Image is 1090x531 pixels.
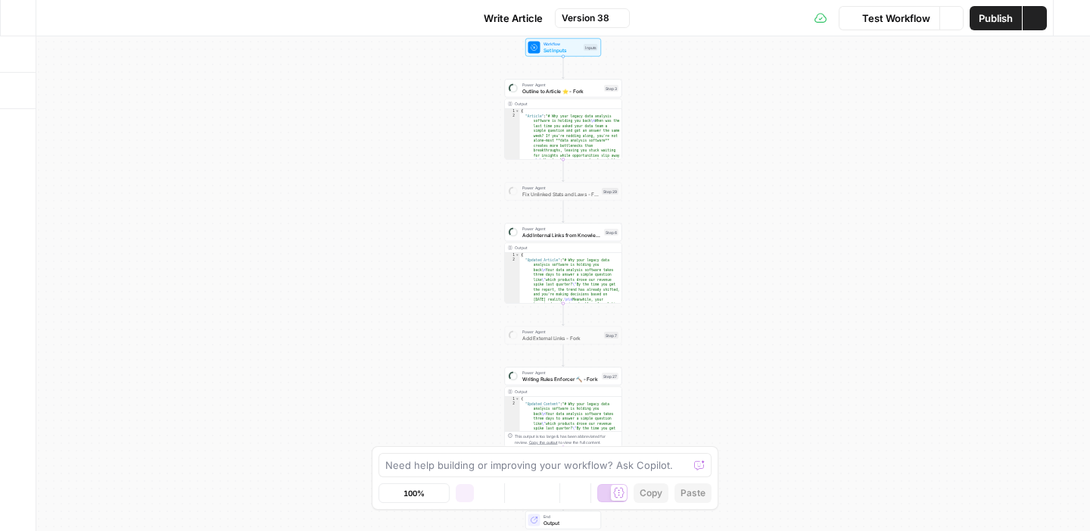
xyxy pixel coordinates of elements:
button: Publish [970,6,1022,30]
g: Edge from step_7 to step_27 [562,345,565,367]
div: Step 3 [604,85,618,92]
span: Copy [640,486,662,500]
span: Toggle code folding, rows 1 through 3 [515,397,520,402]
div: Power AgentWriting Rules Enforcer 🔨 - ForkStep 27Output{ "Updated_Content":"# Why your legacy dat... [505,367,622,448]
div: Output [515,101,601,107]
button: Write Article [461,6,552,30]
span: Copy the output [529,440,558,445]
div: WorkflowSet InputsInputs [505,39,622,57]
span: Writing Rules Enforcer 🔨 - Fork [522,375,599,383]
button: Version 38 [555,8,630,28]
span: Write Article [484,11,543,26]
span: Outline to Article ⭐️ - Fork [522,87,601,95]
span: Toggle code folding, rows 1 through 3 [515,109,520,114]
div: Step 27 [602,373,618,380]
span: Power Agent [522,185,599,191]
span: Set Inputs [543,46,581,54]
div: Power AgentAdd External Links - ForkStep 7 [505,326,622,345]
button: Copy [634,483,668,503]
span: Publish [979,11,1013,26]
span: Add External Links - Fork [522,334,601,342]
span: Power Agent [522,82,601,88]
div: This output is too large & has been abbreviated for review. to view the full content. [515,433,618,445]
g: Edge from step_6 to step_7 [562,304,565,326]
span: Paste [680,486,705,500]
div: Step 29 [602,188,618,195]
span: Output [543,519,595,526]
span: Add Internal Links from Knowledge Base - Fork [522,231,601,239]
div: Inputs [584,44,598,51]
div: Power AgentAdd Internal Links from Knowledge Base - ForkStep 6Output{ "Updated_Article":"# Why yo... [505,223,622,304]
div: Power AgentFix Unlinked Stats and Laws - ForkStep 29 [505,183,622,201]
span: Toggle code folding, rows 1 through 3 [515,253,520,258]
div: Power AgentOutline to Article ⭐️ - ForkStep 3Output{ "Article":"# Why your legacy data analysis s... [505,80,622,160]
div: Output [515,389,610,395]
button: Paste [674,483,712,503]
div: EndOutput [505,511,622,529]
g: Edge from step_3 to step_29 [562,160,565,182]
span: Test Workflow [862,11,930,26]
div: 1 [505,397,520,402]
button: Test Workflow [839,6,939,30]
span: Version 38 [562,11,609,25]
span: Power Agent [522,370,599,376]
div: 1 [505,109,520,114]
span: Fix Unlinked Stats and Laws - Fork [522,190,599,198]
g: Edge from step_29 to step_6 [562,201,565,223]
g: Edge from step_10 to end [562,489,565,511]
div: Step 7 [604,332,618,339]
div: Output [515,245,610,251]
span: 100% [403,487,425,499]
span: Power Agent [522,226,601,232]
div: 1 [505,253,520,258]
span: End [543,514,595,520]
span: Power Agent [522,329,601,335]
div: Step 6 [604,229,618,236]
g: Edge from start to step_3 [562,57,565,79]
span: Workflow [543,41,581,47]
